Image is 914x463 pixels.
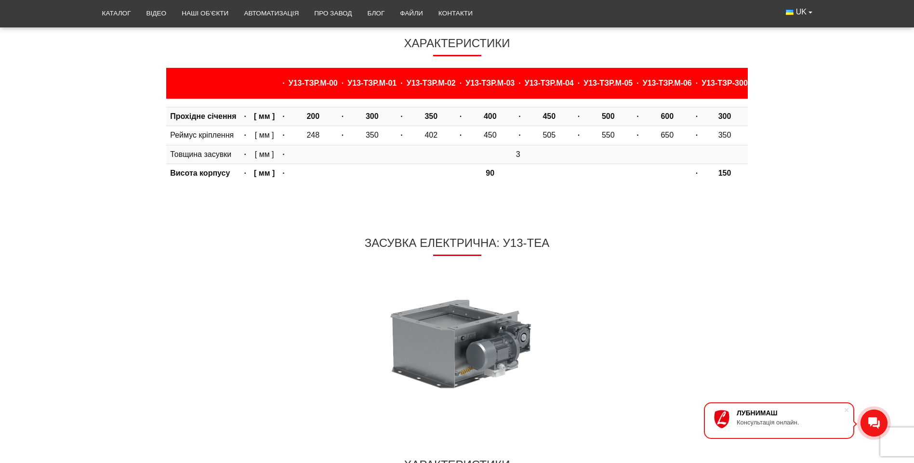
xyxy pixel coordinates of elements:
td: 650 [643,126,692,145]
b: Висота корпусу [170,169,230,177]
b: [ мм ] [254,169,275,177]
b: 200 [306,112,319,120]
a: Контакти [431,3,480,24]
strong: · [696,131,698,139]
strong: · [696,169,698,177]
b: 600 [661,112,674,120]
span: UK [796,7,807,17]
strong: · [636,131,638,139]
strong: · [636,112,638,120]
td: Реймус кріплення [166,126,240,145]
td: 350 [702,126,748,145]
h3: Характеристики [166,37,748,56]
b: Прохідне січення [170,112,236,120]
td: 402 [407,126,456,145]
b: У13-ТЗР.М-06 [643,79,692,87]
b: 300 [718,112,731,120]
a: Наші об’єкти [174,3,236,24]
a: Відео [139,3,174,24]
a: Автоматизація [236,3,306,24]
strong: · [282,131,284,139]
strong: · [460,131,462,139]
b: У13-ТЗР.М-02 [407,79,456,87]
a: Блог [359,3,392,24]
strong: · [460,79,462,87]
b: У13-ТЗР-300 [702,79,748,87]
b: [ мм ] [254,112,275,120]
td: 3 [289,145,748,164]
strong: · [282,150,284,158]
strong: · [460,112,462,120]
strong: · [400,112,402,120]
button: UK [778,3,820,21]
h3: Засувка електрична: У13-ТЕА [365,236,549,256]
div: ЛУБНИМАШ [737,409,844,417]
strong: · [518,112,520,120]
td: [ мм ] [250,145,278,164]
b: 500 [602,112,615,120]
td: 350 [347,126,397,145]
strong: · [244,169,246,177]
b: У13-ТЗР.М-04 [525,79,574,87]
strong: · [636,79,638,87]
b: 90 [486,169,494,177]
td: 248 [289,126,338,145]
strong: · [578,112,580,120]
td: [ мм ] [250,126,278,145]
strong: · [342,112,344,120]
strong: · [696,112,698,120]
b: У13-ТЗР.М-05 [583,79,633,87]
img: Засувка електрична [361,268,554,412]
strong: · [518,79,520,87]
strong: · [578,131,580,139]
a: Файли [392,3,431,24]
td: 550 [583,126,633,145]
img: Українська [786,10,794,15]
b: 450 [543,112,556,120]
b: У13-ТЗР.М-00 [289,79,338,87]
strong: · [244,150,246,158]
b: 150 [718,169,731,177]
strong: · [342,131,344,139]
td: Товщина засувки [166,145,240,164]
strong: · [282,79,284,87]
b: 350 [424,112,437,120]
strong: · [518,131,520,139]
strong: · [578,79,580,87]
td: 450 [465,126,515,145]
strong: · [696,79,698,87]
a: Каталог [94,3,139,24]
strong: · [400,131,402,139]
div: Консультація онлайн. [737,419,844,426]
strong: · [342,79,344,87]
strong: · [244,131,246,139]
strong: · [282,169,284,177]
strong: · [244,112,246,120]
a: Про завод [306,3,359,24]
strong: · [400,79,402,87]
td: 505 [525,126,574,145]
b: 400 [484,112,497,120]
b: У13-ТЗР.М-03 [465,79,515,87]
b: У13-ТЗР.М-01 [347,79,397,87]
b: 300 [366,112,379,120]
strong: · [282,112,284,120]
